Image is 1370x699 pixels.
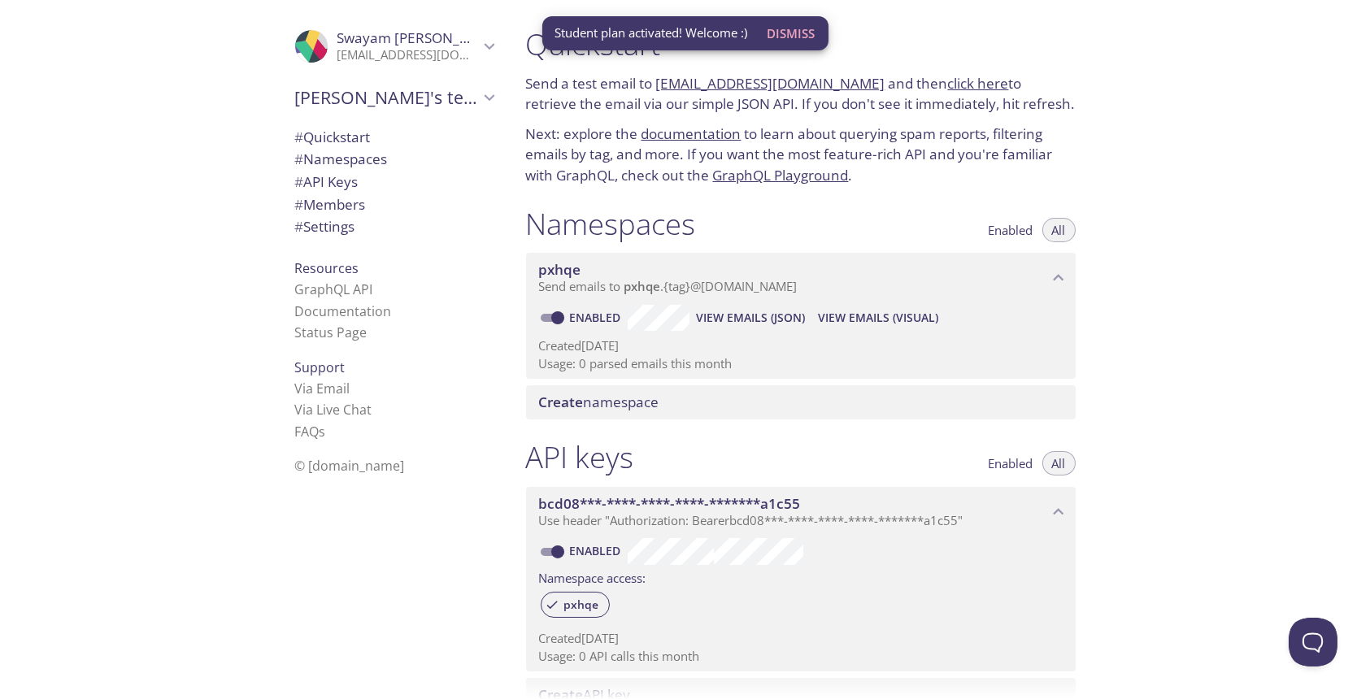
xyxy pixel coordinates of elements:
span: Create [539,393,584,411]
span: Namespaces [295,150,388,168]
h1: Namespaces [526,206,696,242]
span: pxhqe [539,260,581,279]
button: View Emails (JSON) [689,305,811,331]
a: Status Page [295,323,368,341]
span: © [DOMAIN_NAME] [295,457,405,475]
div: Quickstart [282,126,507,149]
p: Send a test email to and then to retrieve the email via our simple JSON API. If you don't see it ... [526,73,1076,115]
span: pxhqe [555,597,609,612]
h1: API keys [526,439,634,475]
p: Usage: 0 API calls this month [539,648,1063,665]
label: Namespace access: [539,565,646,588]
span: # [295,172,304,191]
span: Swayam [PERSON_NAME] [337,28,505,47]
h1: Quickstart [526,26,1076,63]
div: Create namespace [526,385,1076,419]
div: Swayam's team [282,76,507,119]
button: All [1042,451,1076,475]
span: # [295,128,304,146]
div: Team Settings [282,215,507,238]
span: Support [295,358,346,376]
div: API Keys [282,171,507,193]
p: Next: explore the to learn about querying spam reports, filtering emails by tag, and more. If you... [526,124,1076,186]
span: API Keys [295,172,359,191]
a: Via Live Chat [295,401,372,419]
span: Resources [295,259,359,277]
div: pxhqe [541,592,610,618]
button: Enabled [979,451,1043,475]
a: Enabled [568,310,628,325]
span: Student plan activated! Welcome :) [555,24,748,41]
a: [EMAIL_ADDRESS][DOMAIN_NAME] [656,74,885,93]
span: s [320,423,326,441]
iframe: Help Scout Beacon - Open [1289,618,1337,666]
span: Send emails to . {tag} @[DOMAIN_NAME] [539,278,798,294]
a: Enabled [568,543,628,558]
button: View Emails (Visual) [811,305,945,331]
div: pxhqe namespace [526,253,1076,303]
p: Created [DATE] [539,630,1063,647]
div: Members [282,193,507,216]
span: Quickstart [295,128,371,146]
p: [EMAIL_ADDRESS][DOMAIN_NAME] [337,47,479,63]
button: All [1042,218,1076,242]
button: Enabled [979,218,1043,242]
div: Swayam Yadav [282,20,507,73]
a: Via Email [295,380,350,397]
span: pxhqe [624,278,661,294]
a: FAQ [295,423,326,441]
span: # [295,195,304,214]
a: GraphQL Playground [713,166,849,185]
a: Documentation [295,302,392,320]
p: Created [DATE] [539,337,1063,354]
div: Namespaces [282,148,507,171]
span: namespace [539,393,659,411]
span: Members [295,195,366,214]
p: Usage: 0 parsed emails this month [539,355,1063,372]
span: Dismiss [768,23,815,44]
a: documentation [642,124,742,143]
span: View Emails (Visual) [818,308,938,328]
span: # [295,217,304,236]
button: Dismiss [761,18,822,49]
a: click here [948,74,1009,93]
span: Settings [295,217,355,236]
span: [PERSON_NAME]'s team [295,86,479,109]
span: View Emails (JSON) [696,308,805,328]
span: # [295,150,304,168]
a: GraphQL API [295,280,373,298]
